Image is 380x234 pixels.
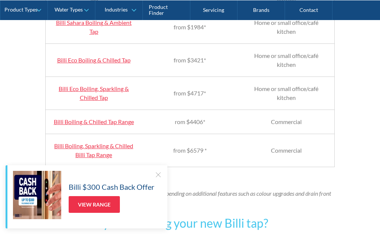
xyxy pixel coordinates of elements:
td: Home or small office/café kitchen [238,11,335,44]
td: from $4717* [142,77,238,110]
p: ‍ [45,175,335,183]
td: Commercial [238,110,335,134]
h5: Billi $300 Cash Back Offer [69,181,154,192]
td: rom $4406* [142,110,238,134]
a: Billi Eco Boiling, Sparkling & Chilled Tap [59,85,129,101]
td: Home or small office/café kitchen [238,77,335,110]
div: Industries [105,7,128,13]
h3: Where are you installing your new Billi tap? [45,214,335,232]
span: Text us [3,18,23,25]
em: *Commercial and residential tap prices can vary depending on additional features such as colour u... [45,190,331,206]
a: Billi Eco Boiling & Chilled Tap [57,56,131,64]
div: Water Types [55,7,83,13]
td: Commercial [238,134,335,167]
a: View Range [69,196,120,213]
td: Home or small office/café kitchen [238,44,335,77]
a: Billi Boiling & Chilled Tap Range [54,118,134,125]
a: Billi Boiling, Sparkling & Chilled Billi Tap Range [54,142,133,158]
td: from $6579 * [142,134,238,167]
td: from $3421* [142,44,238,77]
td: from $1984* [142,11,238,44]
div: Product Types [4,7,37,13]
img: Billi $300 Cash Back Offer [13,171,61,219]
